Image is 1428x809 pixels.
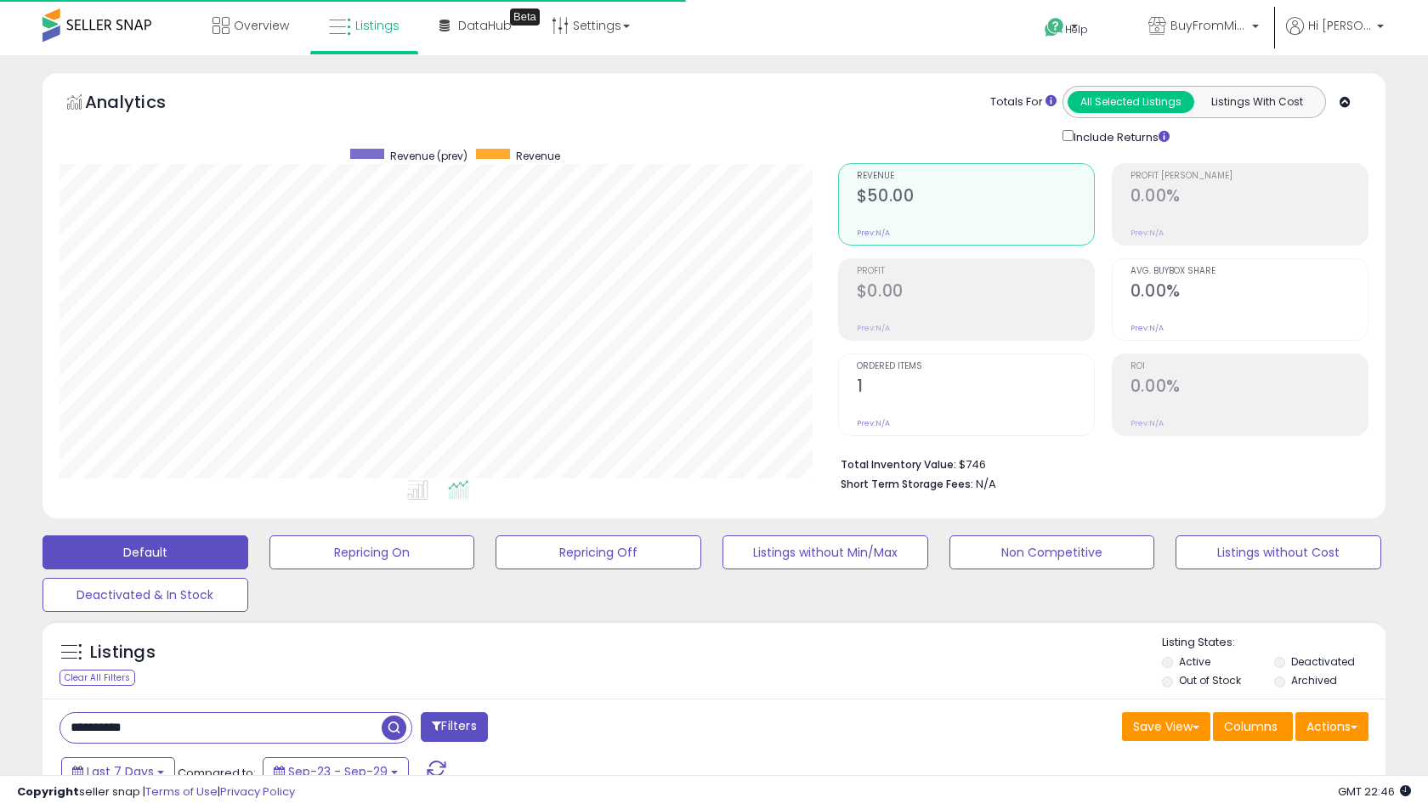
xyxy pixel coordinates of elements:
[857,362,1094,371] span: Ordered Items
[857,376,1094,399] h2: 1
[857,267,1094,276] span: Profit
[1130,362,1368,371] span: ROI
[234,17,289,34] span: Overview
[1170,17,1247,34] span: BuyFromMike
[1130,376,1368,399] h2: 0.00%
[1031,4,1121,55] a: Help
[263,757,409,786] button: Sep-23 - Sep-29
[496,535,701,569] button: Repricing Off
[458,17,512,34] span: DataHub
[976,476,996,492] span: N/A
[1065,22,1088,37] span: Help
[1130,186,1368,209] h2: 0.00%
[1291,673,1337,687] label: Archived
[990,94,1057,110] div: Totals For
[1162,635,1385,651] p: Listing States:
[1176,535,1381,569] button: Listings without Cost
[355,17,399,34] span: Listings
[269,535,475,569] button: Repricing On
[17,784,79,800] strong: Copyright
[857,228,890,238] small: Prev: N/A
[1338,784,1411,800] span: 2025-10-7 22:46 GMT
[841,477,973,491] b: Short Term Storage Fees:
[1295,712,1368,741] button: Actions
[722,535,928,569] button: Listings without Min/Max
[1179,654,1210,669] label: Active
[1213,712,1293,741] button: Columns
[85,90,199,118] h5: Analytics
[841,457,956,472] b: Total Inventory Value:
[841,453,1356,473] li: $746
[61,757,175,786] button: Last 7 Days
[1130,281,1368,304] h2: 0.00%
[390,149,467,163] span: Revenue (prev)
[42,578,248,612] button: Deactivated & In Stock
[1224,718,1278,735] span: Columns
[1193,91,1320,113] button: Listings With Cost
[17,784,295,801] div: seller snap | |
[510,8,540,25] div: Tooltip anchor
[857,186,1094,209] h2: $50.00
[516,149,560,163] span: Revenue
[220,784,295,800] a: Privacy Policy
[59,670,135,686] div: Clear All Filters
[857,172,1094,181] span: Revenue
[42,535,248,569] button: Default
[1286,17,1384,55] a: Hi [PERSON_NAME]
[1130,418,1164,428] small: Prev: N/A
[1130,172,1368,181] span: Profit [PERSON_NAME]
[1130,228,1164,238] small: Prev: N/A
[1291,654,1355,669] label: Deactivated
[1308,17,1372,34] span: Hi [PERSON_NAME]
[857,281,1094,304] h2: $0.00
[857,323,890,333] small: Prev: N/A
[949,535,1155,569] button: Non Competitive
[90,641,156,665] h5: Listings
[1068,91,1194,113] button: All Selected Listings
[857,418,890,428] small: Prev: N/A
[1130,323,1164,333] small: Prev: N/A
[145,784,218,800] a: Terms of Use
[1122,712,1210,741] button: Save View
[1044,17,1065,38] i: Get Help
[421,712,487,742] button: Filters
[1050,127,1190,146] div: Include Returns
[1130,267,1368,276] span: Avg. Buybox Share
[1179,673,1241,687] label: Out of Stock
